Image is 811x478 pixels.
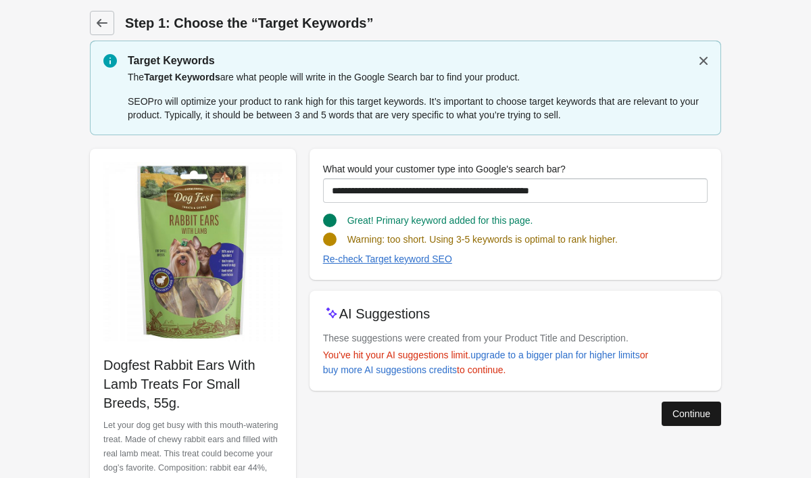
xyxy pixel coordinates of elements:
button: Continue [662,402,721,426]
span: These suggestions were created from your Product Title and Description. [323,333,629,343]
div: Continue [672,408,710,419]
button: Re-check Target keyword SEO [318,247,458,271]
span: Target Keywords [144,72,220,82]
p: AI Suggestions [339,304,431,323]
a: buy more AI suggestions credits [318,358,462,382]
img: 79711854-1.jpg [103,162,282,341]
div: upgrade to a bigger plan for higher limits [470,350,640,360]
span: SEOPro will optimize your product to rank high for this target keywords. It’s important to choose... [128,96,699,120]
span: Great! Primary keyword added for this page. [347,215,533,226]
label: What would your customer type into Google's search bar? [323,162,566,176]
p: Dogfest Rabbit Ears With Lamb Treats For Small Breeds, 55g. [103,356,282,412]
p: Target Keywords [128,53,708,69]
span: You've hit your AI suggestions limit. or to continue. [323,350,649,375]
div: Re-check Target keyword SEO [323,254,452,264]
a: upgrade to a bigger plan for higher limits [465,343,645,367]
h1: Step 1: Choose the “Target Keywords” [125,14,721,32]
span: The are what people will write in the Google Search bar to find your product. [128,72,520,82]
div: buy more AI suggestions credits [323,364,457,375]
span: Warning: too short. Using 3-5 keywords is optimal to rank higher. [347,234,618,245]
